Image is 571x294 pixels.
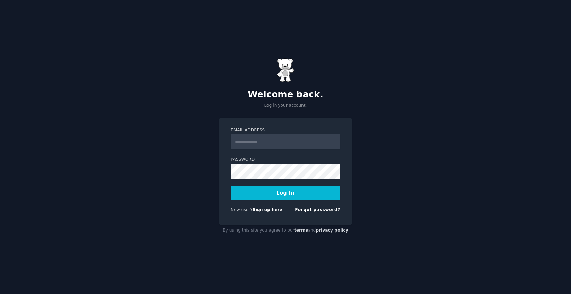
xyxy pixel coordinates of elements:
a: privacy policy [316,228,348,233]
a: Sign up here [253,207,282,212]
p: Log in your account. [219,103,352,109]
img: Gummy Bear [277,58,294,82]
a: Forgot password? [295,207,340,212]
label: Password [231,157,340,163]
label: Email Address [231,127,340,133]
div: By using this site you agree to our and [219,225,352,236]
h2: Welcome back. [219,89,352,100]
button: Log In [231,186,340,200]
span: New user? [231,207,253,212]
a: terms [294,228,308,233]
